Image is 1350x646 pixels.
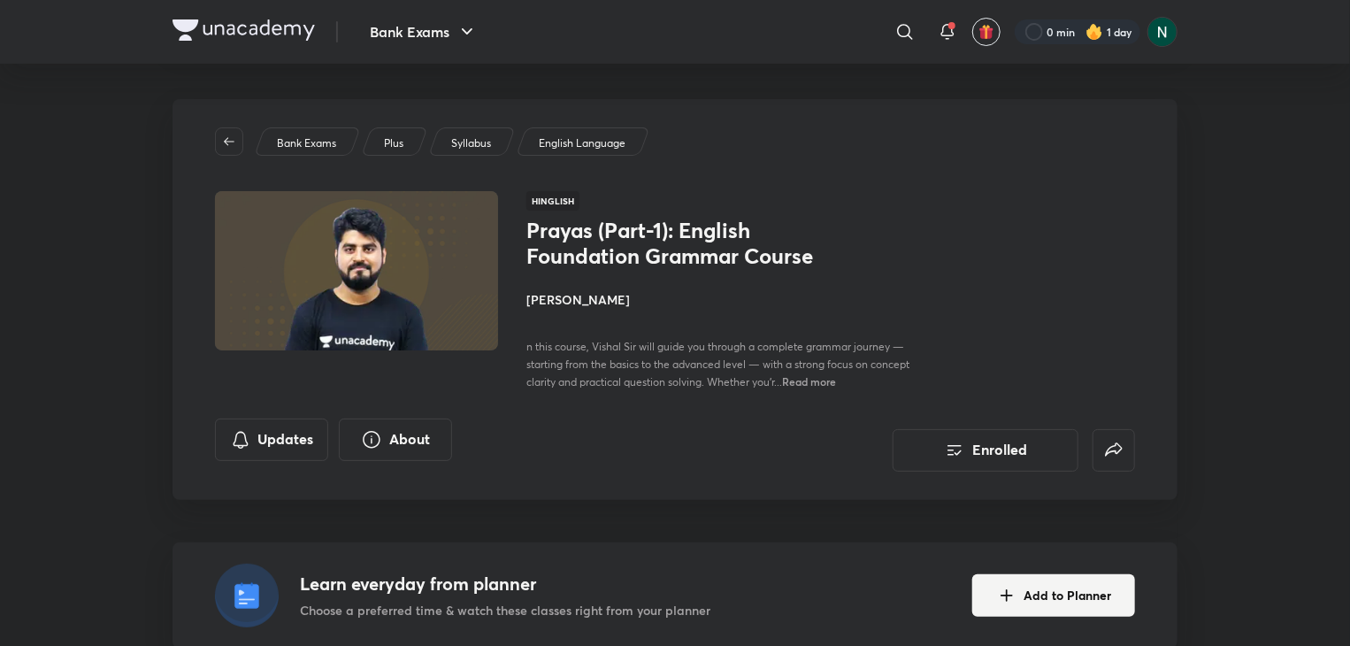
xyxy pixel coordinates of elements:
[173,19,315,45] a: Company Logo
[782,374,836,388] span: Read more
[277,135,336,151] p: Bank Exams
[451,135,491,151] p: Syllabus
[1147,17,1177,47] img: Netra Joshi
[384,135,403,151] p: Plus
[536,135,629,151] a: English Language
[1085,23,1103,41] img: streak
[359,14,488,50] button: Bank Exams
[300,571,710,597] h4: Learn everyday from planner
[173,19,315,41] img: Company Logo
[893,429,1078,472] button: Enrolled
[972,18,1001,46] button: avatar
[449,135,495,151] a: Syllabus
[212,189,501,352] img: Thumbnail
[300,601,710,619] p: Choose a preferred time & watch these classes right from your planner
[972,574,1135,617] button: Add to Planner
[526,218,816,269] h1: Prayas (Part-1): English Foundation Grammar Course
[978,24,994,40] img: avatar
[526,191,579,211] span: Hinglish
[526,290,923,309] h4: [PERSON_NAME]
[381,135,407,151] a: Plus
[539,135,625,151] p: English Language
[339,419,452,461] button: About
[215,419,328,461] button: Updates
[526,340,909,388] span: n this course, Vishal Sir will guide you through a complete grammar journey — starting from the b...
[1093,429,1135,472] button: false
[274,135,340,151] a: Bank Exams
